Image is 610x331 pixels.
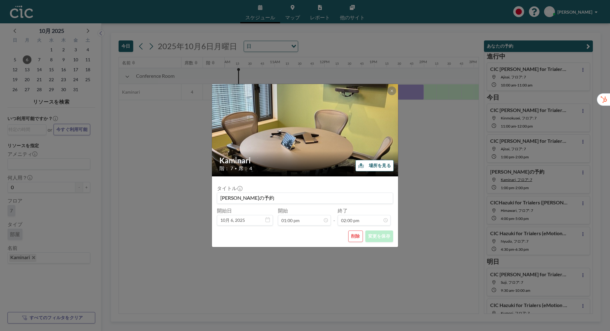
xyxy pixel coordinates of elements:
[217,207,232,214] label: 開始日
[219,165,233,171] span: 階： 7
[235,166,237,171] span: •
[338,207,348,214] label: 終了
[219,156,391,165] h2: Kaminari
[212,6,399,255] img: 537.jpeg
[348,231,363,242] button: 削除
[217,185,242,191] label: タイトル
[278,207,288,214] label: 開始
[217,193,393,203] input: (タイトルなし)
[238,165,252,171] span: 席： 4
[355,160,394,171] button: 場所を見る
[365,231,393,242] button: 変更を保存
[333,210,335,223] span: -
